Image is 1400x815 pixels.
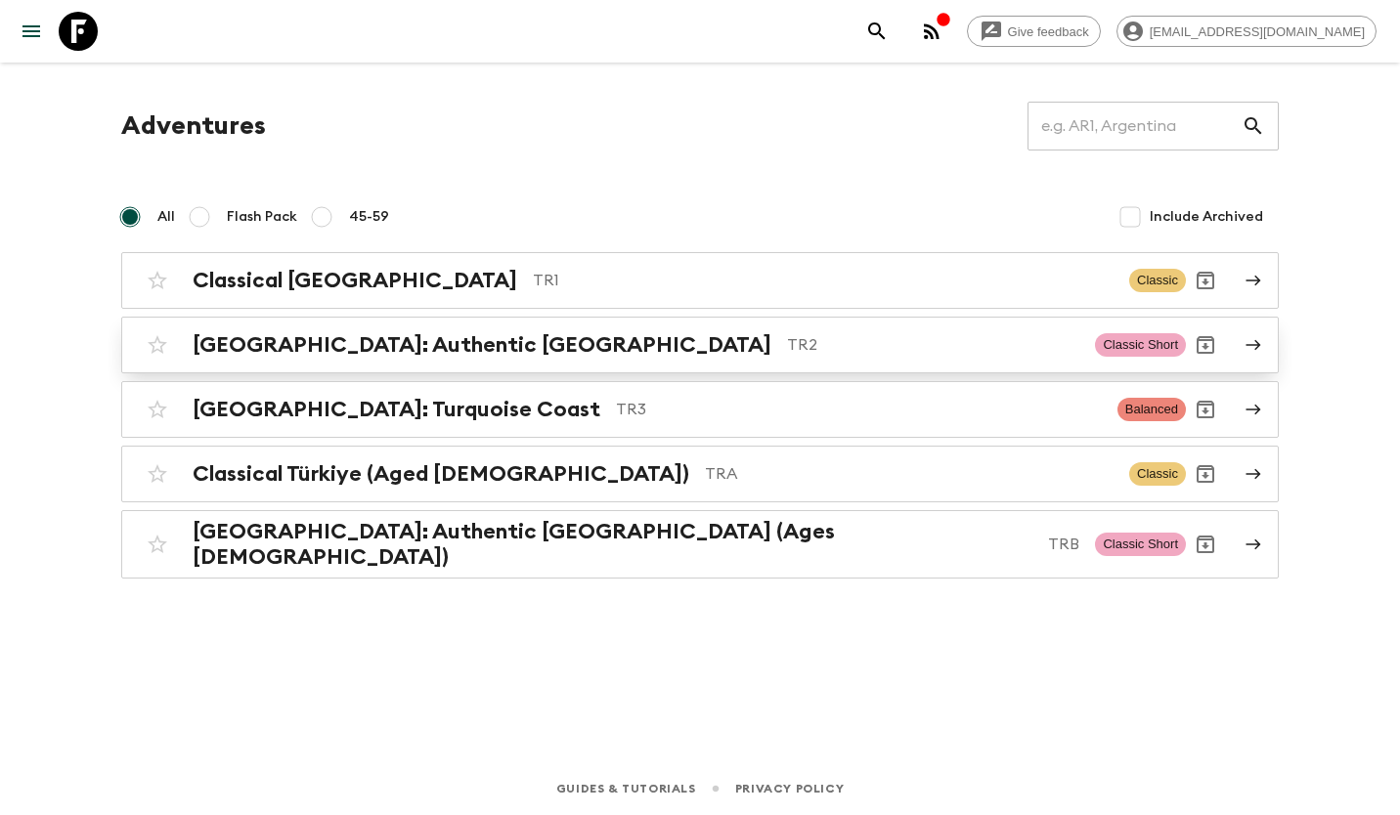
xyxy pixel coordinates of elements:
span: Classic Short [1095,333,1186,357]
button: Archive [1186,390,1225,429]
a: Privacy Policy [735,778,844,799]
span: 45-59 [349,207,389,227]
span: Classic [1129,269,1186,292]
a: Classical Türkiye (Aged [DEMOGRAPHIC_DATA])TRAClassicArchive [121,446,1279,502]
input: e.g. AR1, Argentina [1028,99,1242,153]
span: All [157,207,175,227]
a: Classical [GEOGRAPHIC_DATA]TR1ClassicArchive [121,252,1279,309]
button: Archive [1186,454,1225,493]
h2: Classical Türkiye (Aged [DEMOGRAPHIC_DATA]) [193,461,689,487]
span: Flash Pack [227,207,297,227]
button: Archive [1186,325,1225,365]
h2: Classical [GEOGRAPHIC_DATA] [193,268,517,293]
p: TR1 [533,269,1114,292]
span: Include Archived [1150,207,1263,227]
a: [GEOGRAPHIC_DATA]: Authentic [GEOGRAPHIC_DATA]TR2Classic ShortArchive [121,317,1279,373]
a: [GEOGRAPHIC_DATA]: Turquoise CoastTR3BalancedArchive [121,381,1279,438]
span: Classic Short [1095,533,1186,556]
span: Classic [1129,462,1186,486]
a: [GEOGRAPHIC_DATA]: Authentic [GEOGRAPHIC_DATA] (Ages [DEMOGRAPHIC_DATA])TRBClassic ShortArchive [121,510,1279,579]
h2: [GEOGRAPHIC_DATA]: Authentic [GEOGRAPHIC_DATA] (Ages [DEMOGRAPHIC_DATA]) [193,519,1032,570]
p: TRA [705,462,1114,486]
h2: [GEOGRAPHIC_DATA]: Turquoise Coast [193,397,600,422]
p: TR3 [616,398,1102,421]
button: search adventures [857,12,897,51]
div: [EMAIL_ADDRESS][DOMAIN_NAME] [1116,16,1377,47]
a: Give feedback [967,16,1101,47]
span: Balanced [1117,398,1186,421]
button: Archive [1186,525,1225,564]
p: TRB [1048,533,1079,556]
button: menu [12,12,51,51]
span: Give feedback [997,24,1100,39]
p: TR2 [787,333,1079,357]
button: Archive [1186,261,1225,300]
span: [EMAIL_ADDRESS][DOMAIN_NAME] [1139,24,1376,39]
h1: Adventures [121,107,266,146]
h2: [GEOGRAPHIC_DATA]: Authentic [GEOGRAPHIC_DATA] [193,332,771,358]
a: Guides & Tutorials [556,778,696,799]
